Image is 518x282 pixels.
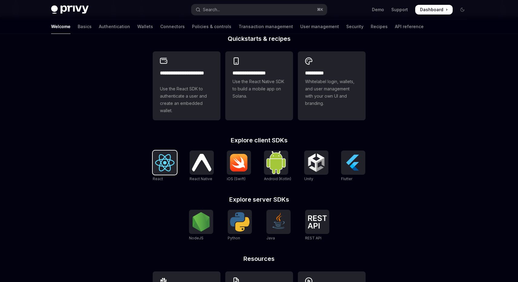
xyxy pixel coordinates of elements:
img: iOS (Swift) [229,154,249,172]
span: Use the React Native SDK to build a mobile app on Solana. [233,78,286,100]
a: UnityUnity [304,151,328,182]
a: Policies & controls [192,19,231,34]
span: Python [228,236,240,240]
h2: Resources [153,256,366,262]
img: React Native [192,154,211,171]
a: NodeJSNodeJS [189,210,213,241]
span: Whitelabel login, wallets, and user management with your own UI and branding. [305,78,358,107]
a: iOS (Swift)iOS (Swift) [227,151,251,182]
button: Open search [191,4,327,15]
span: Flutter [341,177,352,181]
span: Dashboard [420,7,443,13]
span: Unity [304,177,313,181]
a: **** *****Whitelabel login, wallets, and user management with your own UI and branding. [298,51,366,120]
a: Transaction management [239,19,293,34]
a: Demo [372,7,384,13]
img: Flutter [344,153,363,172]
a: Android (Kotlin)Android (Kotlin) [264,151,291,182]
span: Java [266,236,275,240]
a: Basics [78,19,92,34]
a: User management [300,19,339,34]
button: Toggle dark mode [458,5,467,15]
a: Recipes [371,19,388,34]
span: ⌘ K [317,7,323,12]
div: Search... [203,6,220,13]
h2: Explore client SDKs [153,137,366,143]
span: Use the React SDK to authenticate a user and create an embedded wallet. [160,85,213,114]
img: Python [230,212,249,232]
span: iOS (Swift) [227,177,246,181]
h2: Explore server SDKs [153,196,366,203]
h2: Quickstarts & recipes [153,36,366,42]
img: Android (Kotlin) [266,151,286,174]
a: Support [391,7,408,13]
a: Wallets [137,19,153,34]
a: JavaJava [266,210,291,241]
a: Dashboard [415,5,453,15]
a: PythonPython [228,210,252,241]
img: dark logo [51,5,89,14]
a: Connectors [160,19,185,34]
a: ReactReact [153,151,177,182]
img: Java [269,212,288,232]
img: React [155,154,174,171]
a: Security [346,19,363,34]
a: API reference [395,19,424,34]
span: Android (Kotlin) [264,177,291,181]
img: NodeJS [191,212,211,232]
img: REST API [308,215,327,229]
span: React [153,177,163,181]
a: FlutterFlutter [341,151,365,182]
img: Unity [307,153,326,172]
span: REST API [305,236,321,240]
a: REST APIREST API [305,210,329,241]
a: React NativeReact Native [190,151,214,182]
a: **** **** **** ***Use the React Native SDK to build a mobile app on Solana. [225,51,293,120]
a: Welcome [51,19,70,34]
span: React Native [190,177,212,181]
span: NodeJS [189,236,204,240]
a: Authentication [99,19,130,34]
